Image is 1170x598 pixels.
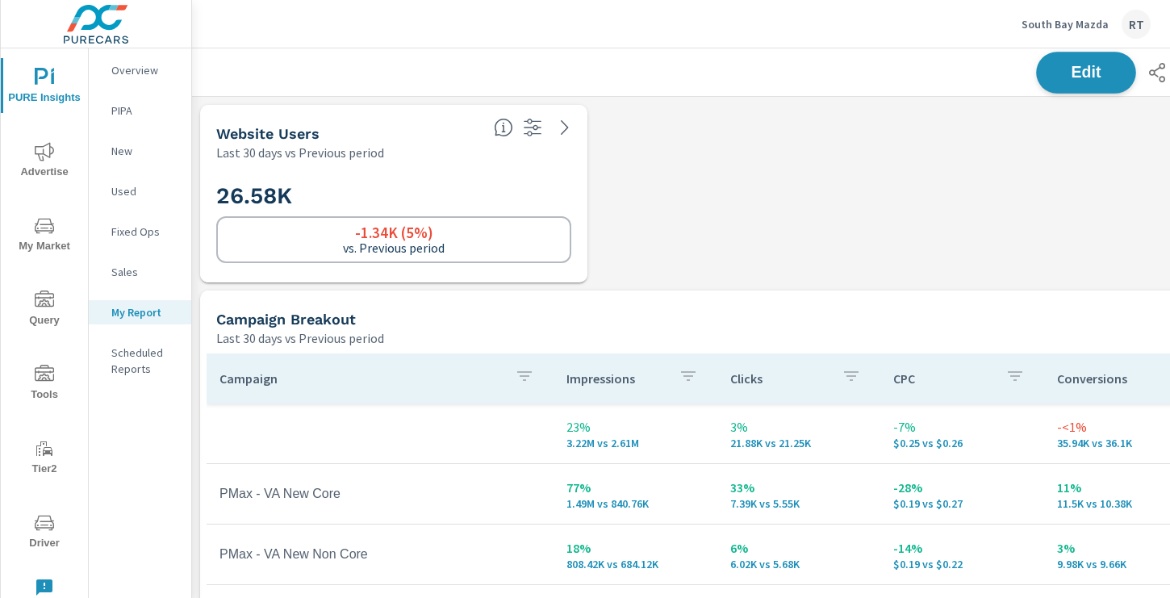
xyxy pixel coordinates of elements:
[216,125,320,142] h5: Website Users
[6,216,83,256] span: My Market
[6,142,83,182] span: Advertise
[343,240,445,255] p: vs. Previous period
[566,437,704,450] p: 3,217,114 vs 2,609,904
[566,370,666,387] p: Impressions
[893,437,1031,450] p: $0.25 vs $0.26
[6,439,83,479] span: Tier2
[566,417,704,437] p: 23%
[216,311,356,328] h5: Campaign Breakout
[6,365,83,404] span: Tools
[552,115,578,140] a: See more details in report
[111,143,178,159] p: New
[893,497,1031,510] p: $0.19 vs $0.27
[111,304,178,320] p: My Report
[111,62,178,78] p: Overview
[216,143,384,162] p: Last 30 days vs Previous period
[89,58,191,82] div: Overview
[6,291,83,330] span: Query
[89,179,191,203] div: Used
[893,417,1031,437] p: -7%
[1053,65,1119,80] span: Edit
[207,474,554,514] td: PMax - VA New Core
[1022,17,1109,31] p: South Bay Mazda
[1122,10,1151,39] div: RT
[207,534,554,575] td: PMax - VA New Non Core
[216,328,384,348] p: Last 30 days vs Previous period
[89,300,191,324] div: My Report
[216,182,571,210] h2: 26.58K
[111,224,178,240] p: Fixed Ops
[355,224,433,240] h6: -1.34K (5%)
[1036,52,1136,94] button: Edit
[89,260,191,284] div: Sales
[1057,370,1156,387] p: Conversions
[89,139,191,163] div: New
[566,497,704,510] p: 1,492,288 vs 840,759
[730,538,868,558] p: 6%
[566,558,704,571] p: 808,424 vs 684,116
[730,417,868,437] p: 3%
[111,264,178,280] p: Sales
[730,497,868,510] p: 7,389 vs 5,546
[893,538,1031,558] p: -14%
[566,538,704,558] p: 18%
[893,558,1031,571] p: $0.19 vs $0.22
[730,370,829,387] p: Clicks
[494,118,513,137] span: Unique website visitors over the selected time period. [Source: Website Analytics]
[89,98,191,123] div: PIPA
[111,102,178,119] p: PIPA
[111,345,178,377] p: Scheduled Reports
[566,478,704,497] p: 77%
[893,370,992,387] p: CPC
[111,183,178,199] p: Used
[6,513,83,553] span: Driver
[730,437,868,450] p: 21,882 vs 21,251
[893,478,1031,497] p: -28%
[6,68,83,107] span: PURE Insights
[89,341,191,381] div: Scheduled Reports
[89,220,191,244] div: Fixed Ops
[730,478,868,497] p: 33%
[219,370,502,387] p: Campaign
[730,558,868,571] p: 6,022 vs 5,679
